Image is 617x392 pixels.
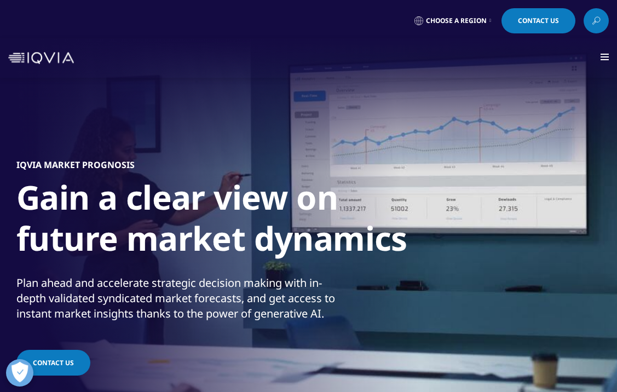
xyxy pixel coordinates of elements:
h1: Gain a clear view on future market dynamics [16,177,427,266]
a: Contact Us [501,8,575,33]
button: 개방형 기본 설정 [6,359,33,387]
img: IQVIA Healthcare Information Technology and Pharma Clinical Research Company [8,52,74,64]
span: CONTACT US [33,358,74,367]
p: Plan ahead and accelerate strategic decision making with in-depth validated syndicated market for... [16,275,337,328]
span: Choose a Region [426,16,487,25]
h5: IQVIA Market Prognosis [16,159,135,170]
a: CONTACT US [16,350,90,376]
span: Contact Us [518,18,559,24]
